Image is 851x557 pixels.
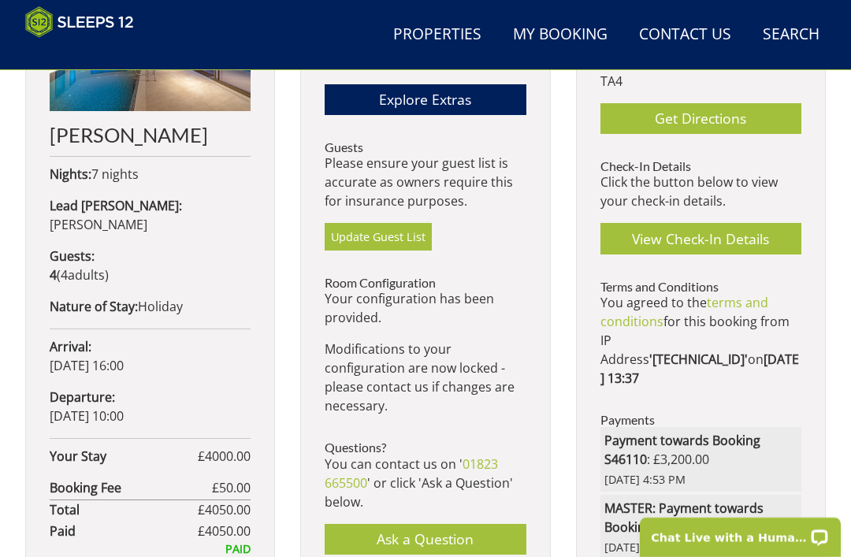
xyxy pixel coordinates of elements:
span: £ [198,500,251,519]
h3: Guests [325,140,526,154]
strong: Departure: [50,388,115,406]
strong: MASTER: Payment towards Booking S46110 [604,499,764,536]
a: Properties [387,17,488,53]
span: 4050.00 [205,501,251,518]
strong: 4 [50,266,57,284]
h3: Terms and Conditions [600,280,801,294]
iframe: Customer reviews powered by Trustpilot [17,47,183,61]
p: Your configuration has been provided. [325,289,526,327]
span: ( ) [50,266,109,284]
h3: Questions? [325,440,526,455]
strong: Your Stay [50,447,198,466]
a: terms and conditions [600,294,768,330]
a: 01823 665500 [325,455,498,492]
p: You can contact us on ' ' or click 'Ask a Question' below. [325,455,526,511]
strong: '[TECHNICAL_ID]' [649,351,748,368]
a: Contact Us [633,17,738,53]
p: Click the button below to view your check-in details. [600,173,801,210]
a: Get Directions [600,103,801,134]
strong: [DATE] 13:37 [600,351,799,387]
strong: Guests: [50,247,95,265]
strong: Payment towards Booking S46110 [604,432,760,468]
span: [DATE] 4:53 PM [604,471,797,488]
p: You agreed to the for this booking from IP Address on [600,293,801,388]
span: 50.00 [219,479,251,496]
h3: Check-In Details [600,159,801,173]
p: [DATE] 16:00 [50,337,251,375]
span: [DATE] 3:55 PM [604,539,797,556]
a: Update Guest List [325,223,432,250]
a: My Booking [507,17,614,53]
a: Ask a Question [325,524,526,555]
span: £ [212,478,251,497]
a: View Check-In Details [600,223,801,254]
strong: Booking Fee [50,478,212,497]
strong: Nights: [50,165,91,183]
h3: Payments [600,413,801,427]
strong: Paid [50,522,198,540]
a: Explore Extras [325,84,526,115]
span: 4 [61,266,68,284]
strong: Total [50,500,198,519]
p: Modifications to your configuration are now locked - please contact us if changes are necessary. [325,340,526,415]
img: Sleeps 12 [25,6,134,38]
span: s [98,266,105,284]
span: 4050.00 [205,522,251,540]
p: [DATE] 10:00 [50,388,251,425]
strong: Arrival: [50,338,91,355]
span: [PERSON_NAME] [50,216,147,233]
iframe: LiveChat chat widget [630,507,851,557]
span: adult [61,266,105,284]
strong: Nature of Stay: [50,298,138,315]
p: 7 nights [50,165,251,184]
span: £ [198,522,251,540]
span: 4000.00 [205,447,251,465]
p: Please ensure your guest list is accurate as owners require this for insurance purposes. [325,154,526,210]
li: : £3,200.00 [600,427,801,492]
h2: [PERSON_NAME] [50,124,251,146]
a: Search [756,17,826,53]
span: £ [198,447,251,466]
h3: Room Configuration [325,276,526,290]
strong: Lead [PERSON_NAME]: [50,197,182,214]
p: Holiday [50,297,251,316]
